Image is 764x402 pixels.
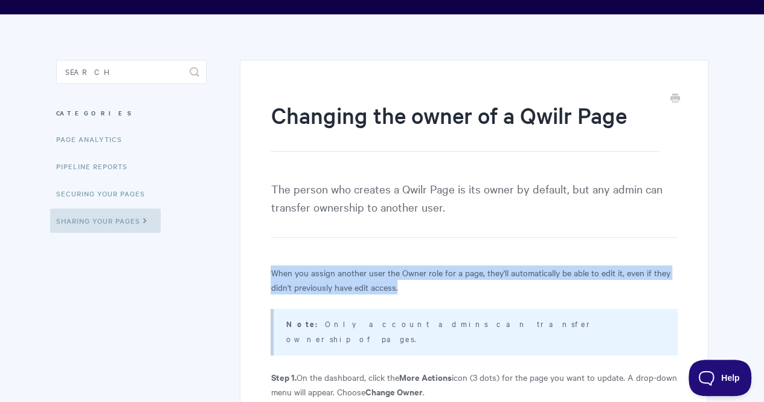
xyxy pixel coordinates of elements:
[56,60,207,84] input: Search
[271,371,296,383] strong: Step 1.
[56,127,131,151] a: Page Analytics
[56,181,154,206] a: Securing Your Pages
[271,180,677,238] p: The person who creates a Qwilr Page is its owner by default, but any admin can transfer ownership...
[271,370,677,399] p: On the dashboard, click the icon (3 dots) for the page you want to update. A drop-down menu will ...
[271,100,659,152] h1: Changing the owner of a Qwilr Page
[286,316,662,346] p: Only account admins can transfer ownership of pages.
[50,209,161,233] a: Sharing Your Pages
[399,371,451,383] strong: More Actions
[689,360,752,396] iframe: Toggle Customer Support
[56,102,207,124] h3: Categories
[271,265,677,294] p: When you assign another user the Owner role for a page, they'll automatically be able to edit it,...
[286,318,324,329] strong: Note:
[365,385,422,398] strong: Change Owner
[56,154,136,178] a: Pipeline reports
[670,92,680,106] a: Print this Article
